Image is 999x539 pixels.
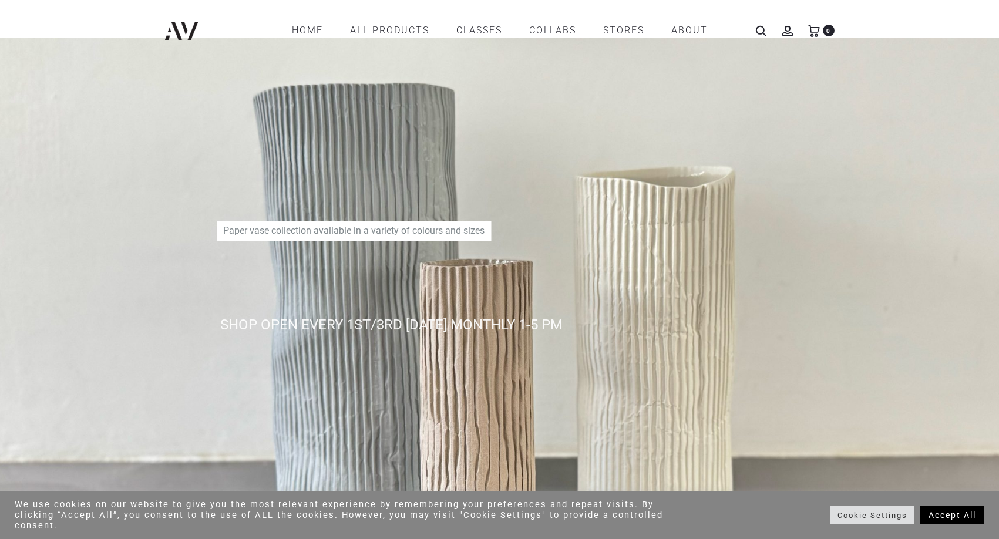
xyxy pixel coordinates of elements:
p: Paper vase collection available in a variety of colours and sizes [217,221,491,241]
a: All products [350,21,429,41]
span: 0 [823,25,835,36]
div: We use cookies on our website to give you the most relevant experience by remembering your prefer... [15,499,694,531]
div: SHOP OPEN EVERY 1ST/3RD [DATE] MONTHLY 1-5 PM [220,314,902,335]
a: Home [292,21,323,41]
a: COLLABS [529,21,576,41]
a: Cookie Settings [830,506,914,524]
a: STORES [603,21,644,41]
a: Accept All [920,506,984,524]
a: CLASSES [456,21,502,41]
a: ABOUT [671,21,708,41]
a: 0 [808,25,820,36]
